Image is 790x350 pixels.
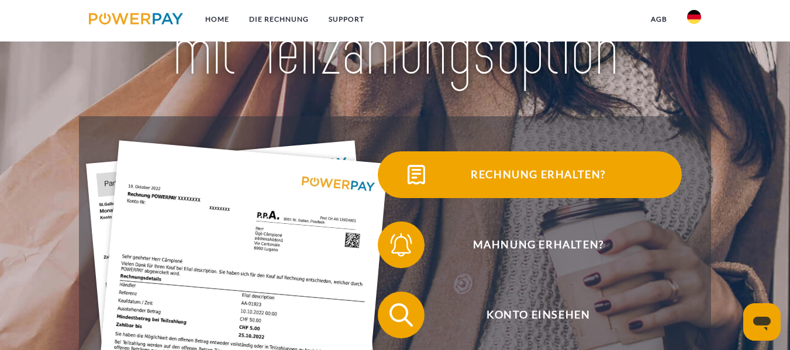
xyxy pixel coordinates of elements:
button: Konto einsehen [378,292,682,338]
button: Mahnung erhalten? [378,221,682,268]
span: Konto einsehen [395,292,681,338]
a: DIE RECHNUNG [239,9,319,30]
img: qb_bill.svg [402,160,431,189]
img: de [687,10,701,24]
span: Rechnung erhalten? [395,151,681,198]
a: Home [195,9,239,30]
img: qb_bell.svg [387,230,416,259]
span: Mahnung erhalten? [395,221,681,268]
button: Rechnung erhalten? [378,151,682,198]
a: SUPPORT [319,9,374,30]
iframe: Schaltfläche zum Öffnen des Messaging-Fensters; Konversation läuft [743,303,781,341]
img: qb_search.svg [387,300,416,330]
a: agb [641,9,677,30]
img: logo-powerpay.svg [89,13,183,25]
